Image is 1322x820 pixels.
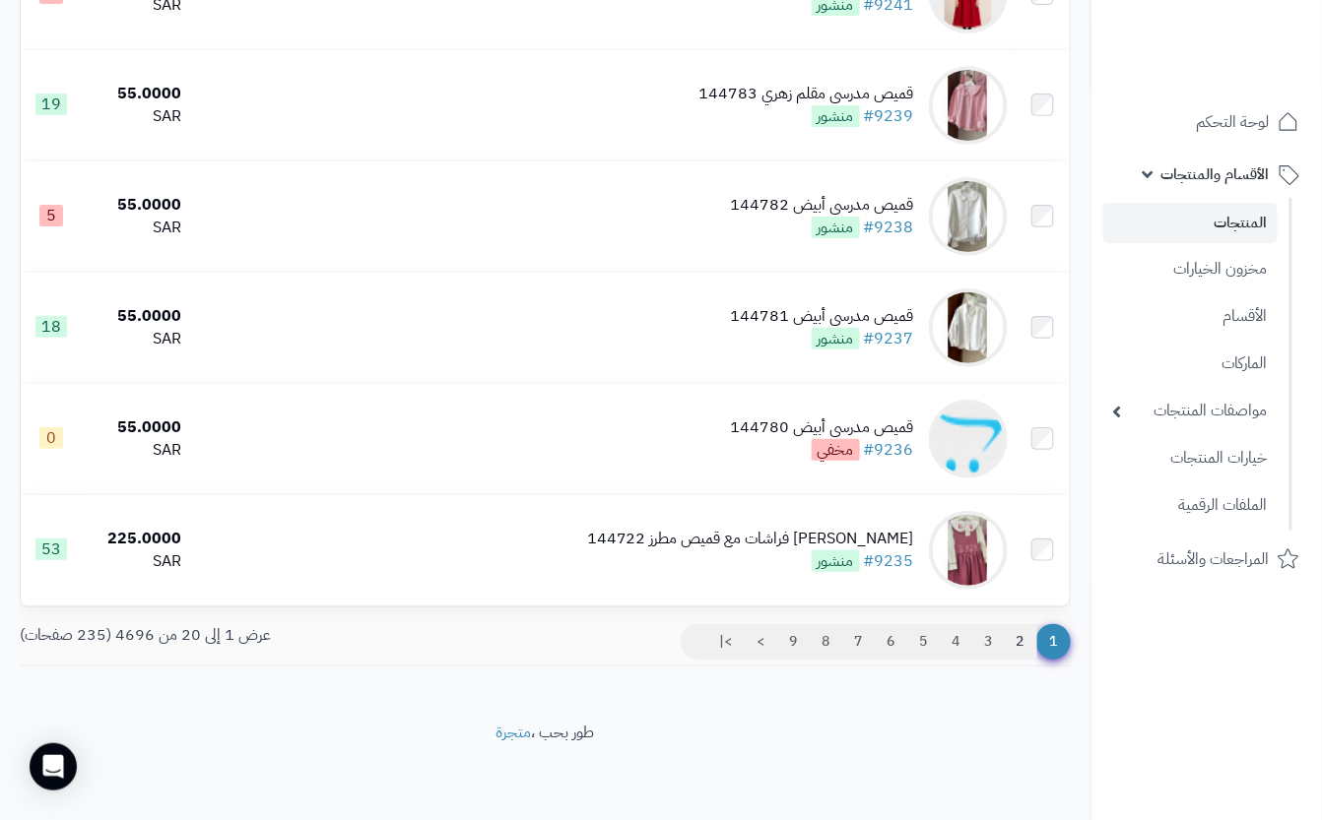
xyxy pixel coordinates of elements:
[91,83,181,105] div: 55.0000
[91,217,181,239] div: SAR
[812,550,860,572] span: منشور
[5,624,546,647] div: عرض 1 إلى 20 من 4696 (235 صفحات)
[874,624,907,660] a: 6
[91,550,181,573] div: SAR
[91,194,181,217] div: 55.0000
[496,721,532,744] a: متجرة
[929,511,1008,590] img: مريول مدرسي وردي مطرز فراشات مع قميص مطرز 144722
[1103,203,1278,243] a: المنتجات
[731,194,914,217] div: قميص مدرسي أبيض 144782
[809,624,842,660] a: 8
[1103,343,1278,385] a: الماركات
[864,216,914,239] a: #9238
[1004,624,1037,660] a: 2
[706,624,745,660] a: >|
[812,105,860,127] span: منشور
[929,288,1008,367] img: قميص مدرسي أبيض 144781
[864,104,914,128] a: #9239
[91,416,181,439] div: 55.0000
[1103,295,1278,338] a: الأقسام
[91,528,181,550] div: 225.0000
[91,305,181,328] div: 55.0000
[812,439,860,461] span: مخفي
[1036,624,1071,660] span: 1
[906,624,940,660] a: 5
[1188,45,1303,87] img: logo-2.png
[812,217,860,238] span: منشور
[971,624,1005,660] a: 3
[1103,98,1310,146] a: لوحة التحكم
[1103,248,1278,290] a: مخزون الخيارات
[812,328,860,349] span: منشور
[929,177,1008,256] img: قميص مدرسي أبيض 144782
[30,743,77,790] div: Open Intercom Messenger
[35,94,67,115] span: 19
[841,624,875,660] a: 7
[864,327,914,350] a: #9237
[744,624,777,660] a: >
[1161,160,1270,188] span: الأقسام والمنتجات
[39,205,63,226] span: 5
[699,83,914,105] div: قميص مدرسي مقلم زهري 144783
[39,427,63,449] span: 0
[91,105,181,128] div: SAR
[587,528,914,550] div: [PERSON_NAME] فراشات مع قميص مطرز 144722
[91,328,181,350] div: SAR
[1103,437,1278,479] a: خيارات المنتجات
[731,416,914,439] div: قميص مدرسي أبيض 144780
[864,438,914,462] a: #9236
[1197,108,1270,136] span: لوحة التحكم
[91,439,181,462] div: SAR
[1103,390,1278,432] a: مواصفات المنتجات
[929,400,1008,478] img: قميص مدرسي أبيض 144780
[35,316,67,338] span: 18
[776,624,810,660] a: 9
[1103,484,1278,527] a: الملفات الرقمية
[35,538,67,560] span: 53
[929,66,1008,145] img: قميص مدرسي مقلم زهري 144783
[864,549,914,573] a: #9235
[1103,536,1310,583] a: المراجعات والأسئلة
[1158,545,1270,573] span: المراجعات والأسئلة
[939,624,972,660] a: 4
[731,305,914,328] div: قميص مدرسي أبيض 144781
